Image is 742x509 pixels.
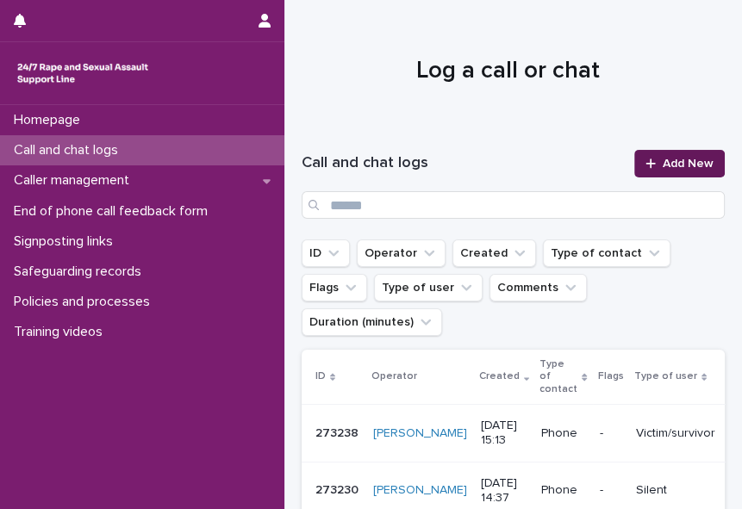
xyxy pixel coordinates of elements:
[634,367,697,386] p: Type of user
[7,324,116,340] p: Training videos
[481,476,527,506] p: [DATE] 14:37
[541,426,585,441] p: Phone
[7,172,143,189] p: Caller management
[636,426,715,441] p: Victim/survivor
[373,483,467,498] a: [PERSON_NAME]
[636,483,715,498] p: Silent
[539,355,577,399] p: Type of contact
[315,480,362,498] p: 273230
[302,308,442,336] button: Duration (minutes)
[371,367,417,386] p: Operator
[374,274,483,301] button: Type of user
[315,423,362,441] p: 273238
[479,367,520,386] p: Created
[541,483,585,498] p: Phone
[302,153,624,174] h1: Call and chat logs
[7,264,155,280] p: Safeguarding records
[7,142,132,158] p: Call and chat logs
[481,419,527,448] p: [DATE] 15:13
[7,294,164,310] p: Policies and processes
[14,56,152,90] img: rhQMoQhaT3yELyF149Cw
[598,367,624,386] p: Flags
[302,55,714,87] h1: Log a call or chat
[452,239,536,267] button: Created
[7,233,127,250] p: Signposting links
[302,191,725,219] input: Search
[315,367,326,386] p: ID
[634,150,725,177] a: Add New
[357,239,446,267] button: Operator
[7,203,221,220] p: End of phone call feedback form
[302,274,367,301] button: Flags
[302,239,350,267] button: ID
[373,426,467,441] a: [PERSON_NAME]
[543,239,670,267] button: Type of contact
[600,426,622,441] p: -
[7,112,94,128] p: Homepage
[663,158,714,170] span: Add New
[489,274,587,301] button: Comments
[600,483,622,498] p: -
